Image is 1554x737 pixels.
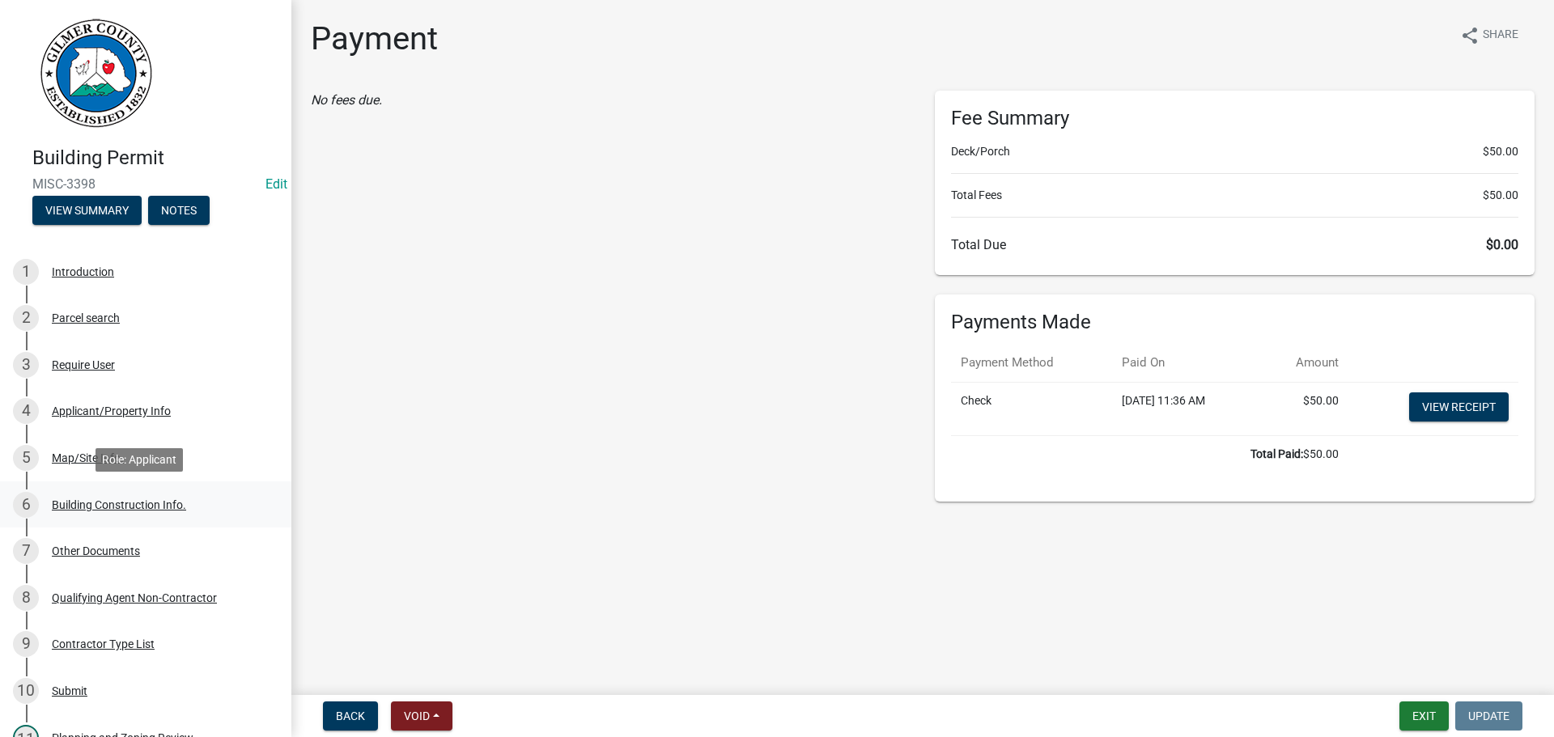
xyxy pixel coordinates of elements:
[52,499,186,510] div: Building Construction Info.
[148,196,210,225] button: Notes
[52,266,114,277] div: Introduction
[32,146,278,170] h4: Building Permit
[311,92,382,108] i: No fees due.
[13,678,39,704] div: 10
[1483,26,1518,45] span: Share
[32,205,142,218] wm-modal-confirm: Summary
[311,19,438,58] h1: Payment
[1483,143,1518,160] span: $50.00
[32,17,154,129] img: Gilmer County, Georgia
[96,448,183,472] div: Role: Applicant
[13,352,39,378] div: 3
[52,359,115,371] div: Require User
[1399,701,1449,731] button: Exit
[52,405,171,417] div: Applicant/Property Info
[951,311,1518,334] h6: Payments Made
[13,538,39,564] div: 7
[13,398,39,424] div: 4
[32,176,259,192] span: MISC-3398
[13,259,39,285] div: 1
[951,187,1518,204] li: Total Fees
[52,638,155,650] div: Contractor Type List
[1483,187,1518,204] span: $50.00
[13,305,39,331] div: 2
[52,592,217,604] div: Qualifying Agent Non-Contractor
[323,701,378,731] button: Back
[951,435,1348,472] td: $50.00
[52,545,140,557] div: Other Documents
[951,107,1518,130] h6: Fee Summary
[13,445,39,471] div: 5
[148,205,210,218] wm-modal-confirm: Notes
[1455,701,1522,731] button: Update
[1447,19,1531,51] button: shareShare
[265,176,287,192] a: Edit
[32,196,142,225] button: View Summary
[1250,447,1303,460] b: Total Paid:
[1112,344,1259,382] th: Paid On
[1409,392,1509,421] a: View receipt
[52,452,124,464] div: Map/Site Info.
[13,492,39,518] div: 6
[404,709,430,722] span: Void
[951,237,1518,252] h6: Total Due
[1468,709,1509,722] span: Update
[336,709,365,722] span: Back
[951,143,1518,160] li: Deck/Porch
[52,685,87,697] div: Submit
[1259,382,1348,435] td: $50.00
[951,382,1112,435] td: Check
[13,585,39,611] div: 8
[52,312,120,324] div: Parcel search
[13,631,39,657] div: 9
[265,176,287,192] wm-modal-confirm: Edit Application Number
[1259,344,1348,382] th: Amount
[1486,237,1518,252] span: $0.00
[951,344,1112,382] th: Payment Method
[391,701,452,731] button: Void
[1460,26,1480,45] i: share
[1112,382,1259,435] td: [DATE] 11:36 AM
